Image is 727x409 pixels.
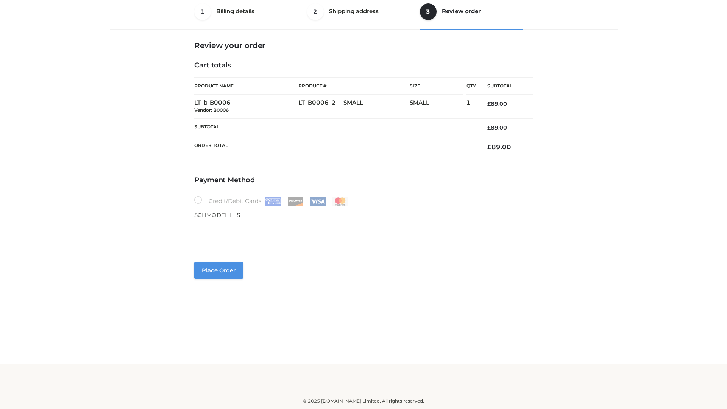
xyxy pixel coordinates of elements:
[466,77,476,95] th: Qty
[487,124,507,131] bdi: 89.00
[487,100,507,107] bdi: 89.00
[487,124,491,131] span: £
[310,197,326,206] img: Visa
[194,137,476,157] th: Order Total
[410,95,466,119] td: SMALL
[112,397,615,405] div: © 2025 [DOMAIN_NAME] Limited. All rights reserved.
[194,210,533,220] p: SCHMODEL LLS
[487,143,511,151] bdi: 89.00
[487,100,491,107] span: £
[194,196,349,206] label: Credit/Debit Cards
[487,143,491,151] span: £
[476,78,533,95] th: Subtotal
[332,197,348,206] img: Mastercard
[410,78,463,95] th: Size
[287,197,304,206] img: Discover
[298,95,410,119] td: LT_B0006_2-_-SMALL
[194,118,476,137] th: Subtotal
[194,262,243,279] button: Place order
[193,218,531,246] iframe: Secure payment input frame
[194,176,533,184] h4: Payment Method
[194,95,298,119] td: LT_b-B0006
[265,197,281,206] img: Amex
[194,107,229,113] small: Vendor: B0006
[194,41,533,50] h3: Review your order
[466,95,476,119] td: 1
[194,61,533,70] h4: Cart totals
[298,77,410,95] th: Product #
[194,77,298,95] th: Product Name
